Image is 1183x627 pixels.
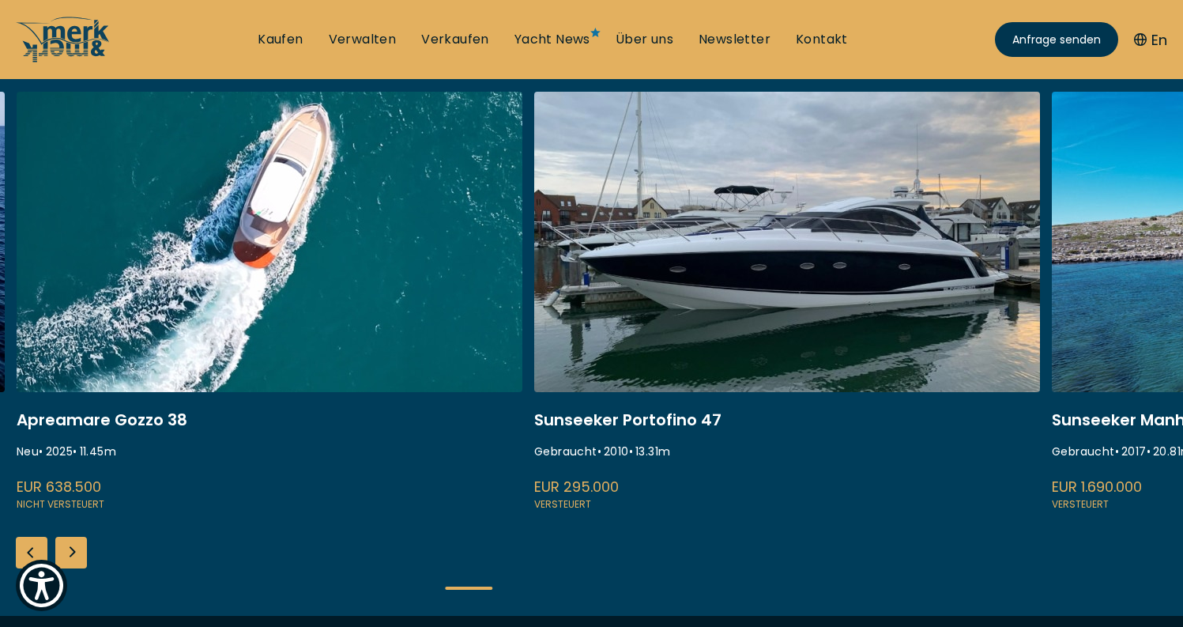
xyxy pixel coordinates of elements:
a: Kontakt [796,31,848,48]
button: Show Accessibility Preferences [16,560,67,611]
a: Anfrage senden [995,22,1118,57]
a: Yacht News [514,31,590,48]
a: Newsletter [699,31,770,48]
a: Verkaufen [421,31,489,48]
div: Previous slide [16,537,47,568]
a: Verwalten [329,31,397,48]
div: Next slide [55,537,87,568]
a: Kaufen [258,31,303,48]
a: Über uns [616,31,673,48]
button: En [1134,29,1167,51]
span: Anfrage senden [1012,32,1101,48]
